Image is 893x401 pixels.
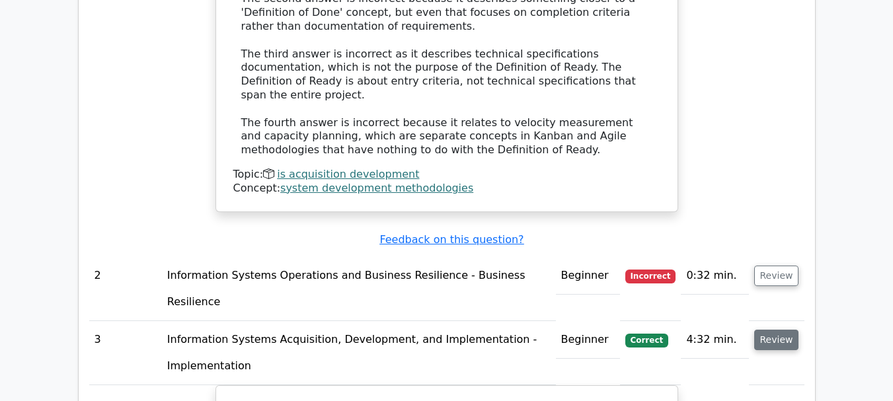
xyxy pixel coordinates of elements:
[754,266,799,286] button: Review
[625,334,668,347] span: Correct
[89,321,162,385] td: 3
[625,270,676,283] span: Incorrect
[556,257,620,295] td: Beginner
[681,321,748,359] td: 4:32 min.
[379,233,524,246] a: Feedback on this question?
[89,257,162,321] td: 2
[556,321,620,359] td: Beginner
[162,257,556,321] td: Information Systems Operations and Business Resilience - Business Resilience
[233,168,660,182] div: Topic:
[277,168,419,180] a: is acquisition development
[681,257,748,295] td: 0:32 min.
[233,182,660,196] div: Concept:
[162,321,556,385] td: Information Systems Acquisition, Development, and Implementation - Implementation
[754,330,799,350] button: Review
[280,182,473,194] a: system development methodologies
